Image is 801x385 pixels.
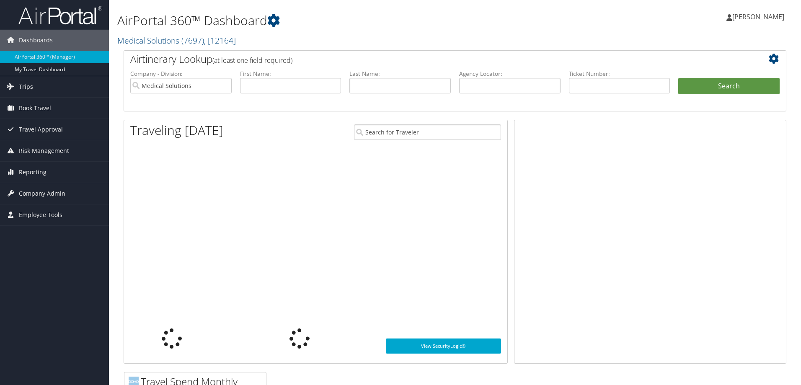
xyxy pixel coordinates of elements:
a: Medical Solutions [117,35,236,46]
label: Company - Division: [130,70,232,78]
label: First Name: [240,70,341,78]
h2: Airtinerary Lookup [130,52,724,66]
a: [PERSON_NAME] [726,4,793,29]
h1: Traveling [DATE] [130,121,223,139]
span: Travel Approval [19,119,63,140]
label: Last Name: [349,70,451,78]
span: Risk Management [19,140,69,161]
span: Trips [19,76,33,97]
span: Dashboards [19,30,53,51]
span: ( 7697 ) [181,35,204,46]
label: Agency Locator: [459,70,561,78]
button: Search [678,78,780,95]
label: Ticket Number: [569,70,670,78]
a: View SecurityLogic® [386,338,501,354]
span: , [ 12164 ] [204,35,236,46]
img: airportal-logo.png [18,5,102,25]
span: Employee Tools [19,204,62,225]
input: Search for Traveler [354,124,501,140]
span: Book Travel [19,98,51,119]
span: Reporting [19,162,47,183]
span: [PERSON_NAME] [732,12,784,21]
h1: AirPortal 360™ Dashboard [117,12,568,29]
span: Company Admin [19,183,65,204]
span: (at least one field required) [212,56,292,65]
